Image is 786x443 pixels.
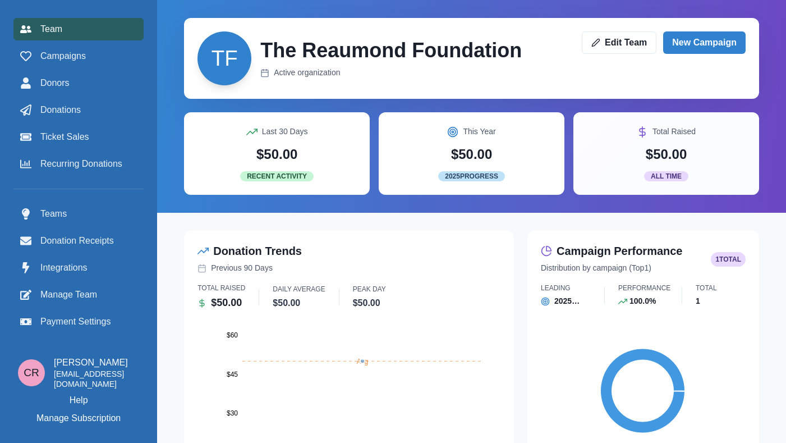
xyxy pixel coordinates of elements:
span: Recent Activity [240,171,314,181]
span: Donors [40,76,70,90]
tspan: $45 [227,371,238,378]
p: This Year [463,126,495,138]
p: Daily Average [273,284,325,294]
a: Integrations [13,257,144,279]
a: Ticket Sales [13,126,144,148]
a: Help [70,394,88,407]
p: [PERSON_NAME] [54,356,139,369]
p: 2025 Fundraiser [554,295,595,307]
p: Active organization [274,67,340,79]
p: Peak Day [353,284,386,294]
p: 1 [696,295,700,307]
p: Previous 90 Days [211,262,273,274]
h2: The Reaumond Foundation [260,38,522,62]
a: Recurring Donations [13,153,144,175]
p: Total Raised [197,283,245,293]
tspan: Avg [357,358,368,366]
p: Total [696,283,717,293]
a: Teams [13,203,144,225]
a: Edit Team [582,31,656,54]
p: Total Raised [652,126,696,138]
span: Teams [40,207,67,221]
p: Last 30 Days [262,126,308,138]
p: $50.00 [256,144,297,165]
a: Manage Team [13,284,144,306]
h2: Campaign Performance [557,244,683,258]
p: $50.00 [353,296,380,310]
p: $50.00 [211,295,242,310]
a: Donors [13,72,144,94]
span: Donations [40,103,81,117]
span: 2025 Progress [438,171,505,181]
a: Campaigns [13,45,144,67]
p: Manage Subscription [36,412,121,425]
div: The Reaumond Foundation [212,48,238,69]
p: $50.00 [646,144,687,165]
span: Manage Team [40,288,97,302]
span: Integrations [40,261,88,275]
p: [EMAIL_ADDRESS][DOMAIN_NAME] [54,369,139,389]
p: Performance [618,283,670,293]
a: Donations [13,99,144,121]
span: All Time [644,171,688,181]
span: Campaigns [40,49,86,63]
span: Recurring Donations [40,157,122,171]
h2: Donation Trends [213,244,302,258]
p: Leading [541,283,571,293]
span: Payment Settings [40,315,111,328]
a: Donation Receipts [13,230,144,252]
a: Team [13,18,144,40]
span: 1 total [711,252,746,267]
tspan: $60 [227,331,238,339]
div: Connor Reaumond [24,367,39,378]
span: Team [40,22,62,36]
p: $50.00 [273,296,300,310]
a: New Campaign [663,31,746,54]
a: Payment Settings [13,310,144,333]
p: Distribution by campaign (Top 1 ) [541,262,651,274]
p: $50.00 [451,144,492,165]
span: Donation Receipts [40,234,114,248]
p: 100.0% [629,295,656,307]
span: Ticket Sales [40,130,89,144]
tspan: $30 [227,409,238,417]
